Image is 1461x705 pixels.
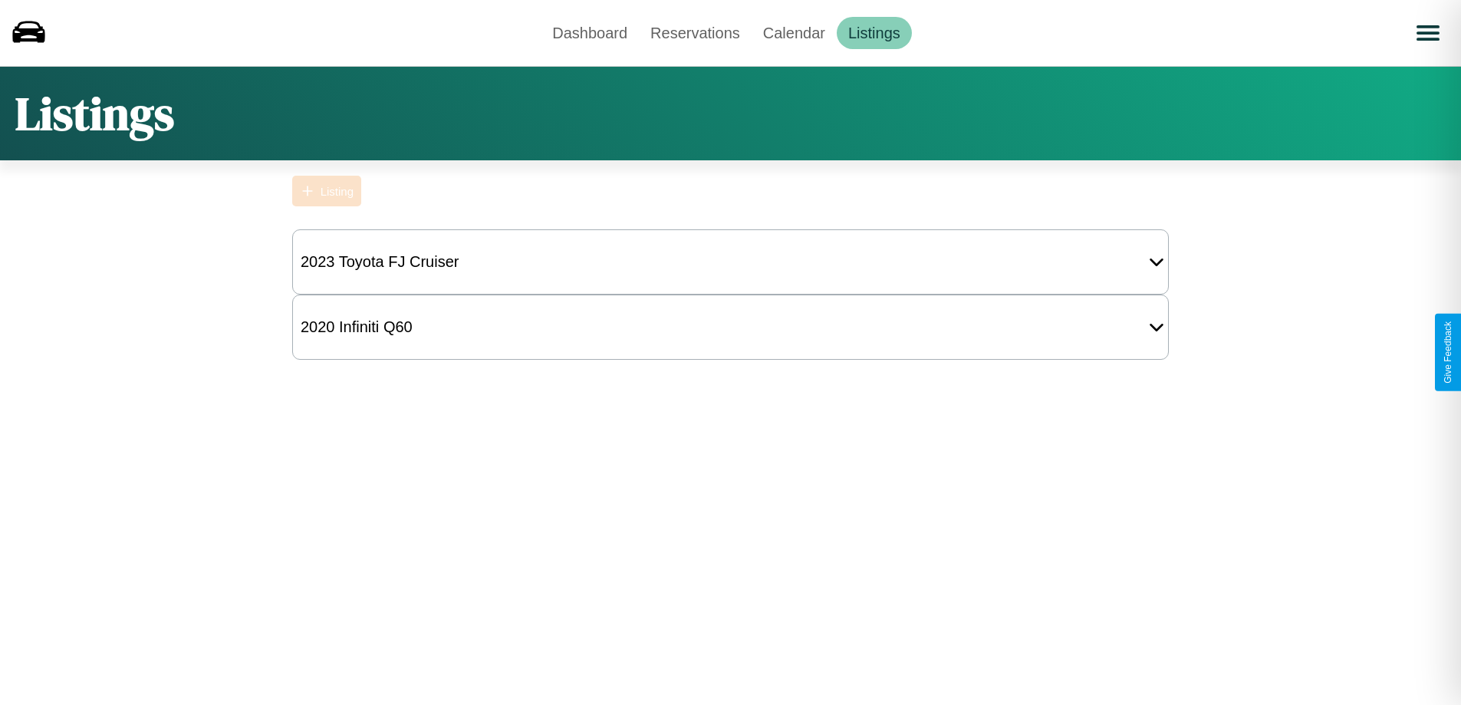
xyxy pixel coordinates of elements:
button: Open menu [1407,12,1449,54]
div: 2020 Infiniti Q60 [293,311,420,344]
div: Give Feedback [1443,321,1453,384]
div: Listing [321,185,354,198]
a: Listings [837,17,912,49]
a: Reservations [639,17,752,49]
a: Calendar [752,17,837,49]
h1: Listings [15,82,174,145]
div: 2023 Toyota FJ Cruiser [293,245,466,278]
button: Listing [292,176,361,206]
a: Dashboard [541,17,639,49]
